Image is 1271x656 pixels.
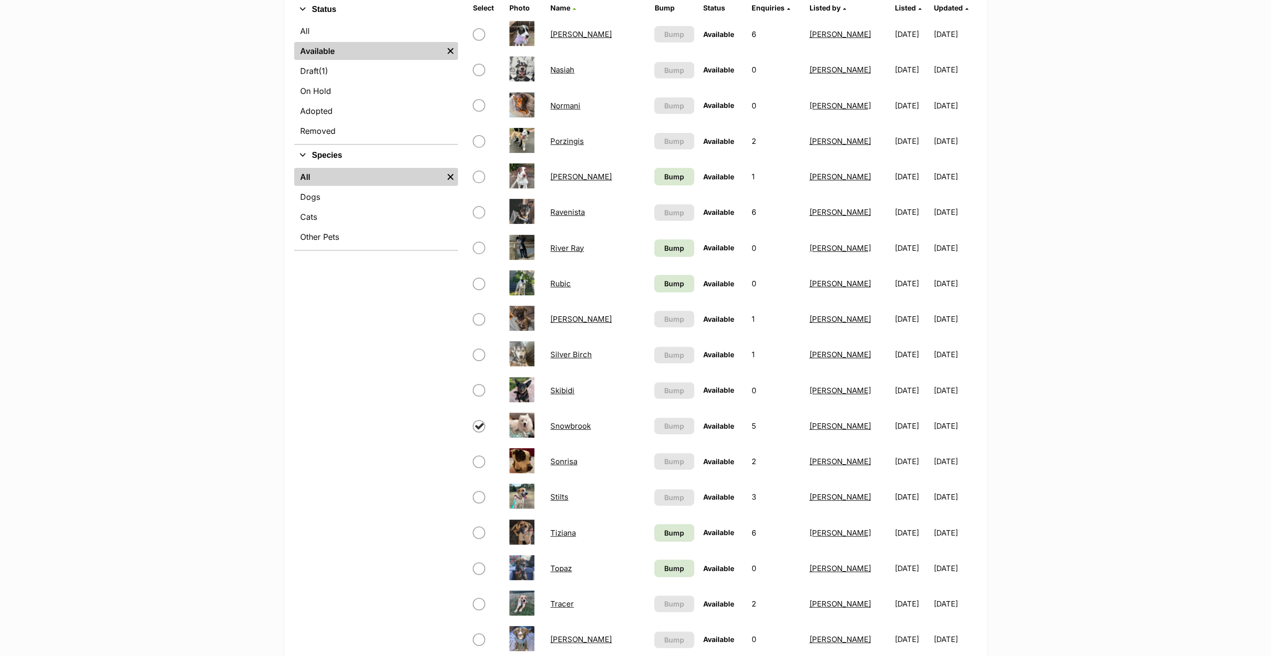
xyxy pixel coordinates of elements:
a: Snowbrook [550,421,591,431]
span: Available [703,243,734,252]
button: Bump [654,133,694,149]
span: Available [703,315,734,323]
td: [DATE] [891,587,933,621]
a: [PERSON_NAME] [809,65,870,74]
span: Bump [664,243,684,253]
a: [PERSON_NAME] [809,279,870,288]
td: [DATE] [934,88,976,123]
a: [PERSON_NAME] [809,635,870,644]
span: Bump [664,207,684,218]
a: Available [294,42,443,60]
a: Stilts [550,492,568,502]
button: Bump [654,311,694,327]
td: [DATE] [934,551,976,586]
a: Adopted [294,102,458,120]
a: Tiziana [550,528,576,538]
span: Available [703,350,734,359]
a: Topaz [550,564,572,573]
a: Removed [294,122,458,140]
td: [DATE] [891,302,933,336]
a: Enquiries [752,3,790,12]
td: [DATE] [891,409,933,443]
td: 0 [748,551,805,586]
a: [PERSON_NAME] [809,101,870,110]
a: [PERSON_NAME] [809,528,870,538]
a: [PERSON_NAME] [809,564,870,573]
span: Bump [664,314,684,324]
button: Bump [654,97,694,114]
a: All [294,22,458,40]
td: 0 [748,266,805,301]
a: Silver Birch [550,350,592,359]
td: 0 [748,52,805,87]
span: Available [703,172,734,181]
a: [PERSON_NAME] [809,243,870,253]
td: [DATE] [891,88,933,123]
td: [DATE] [891,444,933,479]
a: Rubic [550,279,571,288]
button: Species [294,149,458,162]
span: Available [703,528,734,537]
div: Species [294,166,458,250]
a: River Ray [550,243,584,253]
span: Available [703,564,734,573]
td: 0 [748,373,805,408]
td: [DATE] [934,516,976,550]
td: [DATE] [934,266,976,301]
a: [PERSON_NAME] [809,599,870,609]
td: 6 [748,516,805,550]
td: [DATE] [891,480,933,514]
a: Bump [654,560,694,577]
span: Available [703,65,734,74]
span: Bump [664,100,684,111]
span: Bump [664,350,684,360]
td: 2 [748,587,805,621]
a: [PERSON_NAME] [550,29,612,39]
button: Bump [654,204,694,221]
td: 0 [748,231,805,265]
span: Listed by [809,3,840,12]
span: Bump [664,65,684,75]
span: Bump [664,635,684,645]
span: Bump [664,456,684,467]
td: 2 [748,444,805,479]
a: [PERSON_NAME] [809,314,870,324]
a: Bump [654,168,694,185]
a: Normani [550,101,580,110]
span: Available [703,208,734,216]
td: 1 [748,337,805,372]
a: Ravenista [550,207,585,217]
button: Bump [654,453,694,470]
a: Listed [895,3,921,12]
span: Available [703,493,734,501]
td: [DATE] [891,231,933,265]
a: Remove filter [443,42,458,60]
td: [DATE] [891,337,933,372]
td: [DATE] [934,373,976,408]
a: All [294,168,443,186]
span: translation missing: en.admin.listings.index.attributes.enquiries [752,3,785,12]
a: [PERSON_NAME] [809,29,870,39]
div: Status [294,20,458,144]
span: Listed [895,3,916,12]
button: Bump [654,418,694,434]
td: [DATE] [891,551,933,586]
a: [PERSON_NAME] [550,172,612,181]
a: Bump [654,524,694,542]
button: Bump [654,489,694,506]
span: Available [703,137,734,145]
button: Bump [654,62,694,78]
span: Bump [664,421,684,431]
a: [PERSON_NAME] [550,635,612,644]
a: Dogs [294,188,458,206]
span: Bump [664,492,684,503]
td: [DATE] [891,17,933,51]
td: 2 [748,124,805,158]
span: Available [703,30,734,38]
a: Tracer [550,599,574,609]
a: Bump [654,239,694,257]
td: [DATE] [934,337,976,372]
span: Bump [664,278,684,289]
a: Other Pets [294,228,458,246]
a: Bump [654,275,694,292]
